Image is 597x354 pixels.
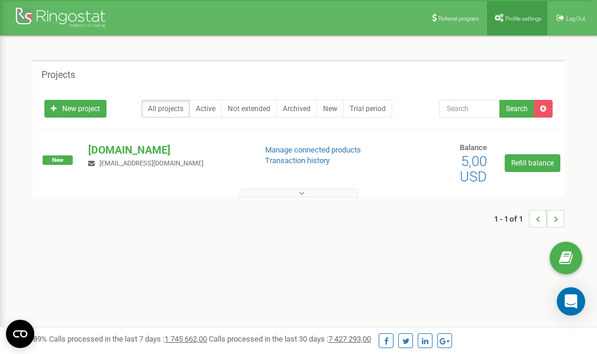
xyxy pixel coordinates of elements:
a: Active [189,100,222,118]
u: 1 745 662,00 [164,334,207,343]
a: Not extended [221,100,277,118]
a: New project [44,100,107,118]
span: Calls processed in the last 7 days : [49,334,207,343]
a: All projects [141,100,190,118]
a: Archived [276,100,317,118]
a: Refill balance [505,154,560,172]
a: New [317,100,344,118]
span: Calls processed in the last 30 days : [209,334,371,343]
span: 5,00 USD [460,153,487,185]
p: [DOMAIN_NAME] [88,142,246,158]
span: Log Out [566,15,585,22]
u: 7 427 293,00 [328,334,371,343]
nav: ... [494,198,564,239]
span: [EMAIL_ADDRESS][DOMAIN_NAME] [99,160,204,167]
h5: Projects [41,70,75,80]
span: Profile settings [505,15,541,22]
a: Transaction history [265,156,330,165]
span: Balance [460,143,487,152]
a: Manage connected products [265,145,361,154]
span: 1 - 1 of 1 [494,210,529,228]
input: Search [439,100,500,118]
span: New [43,155,73,165]
div: Open Intercom Messenger [557,287,585,316]
button: Open CMP widget [6,320,34,348]
a: Trial period [343,100,392,118]
span: Referral program [438,15,479,22]
button: Search [499,100,534,118]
